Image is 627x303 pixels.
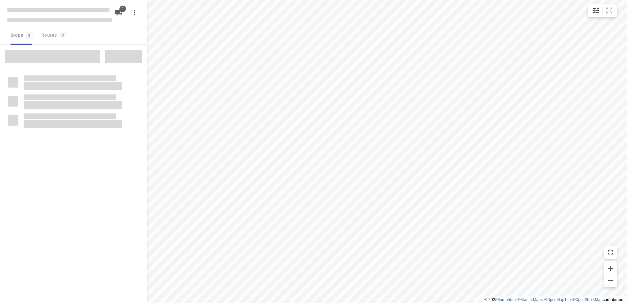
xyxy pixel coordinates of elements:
[576,297,603,302] a: OpenStreetMap
[484,297,624,302] li: © 2025 , © , © © contributors
[588,4,617,17] div: small contained button group
[547,297,573,302] a: OpenMapTiles
[497,297,516,302] a: Routetitan
[589,4,602,17] button: Map settings
[520,297,543,302] a: Stadia Maps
